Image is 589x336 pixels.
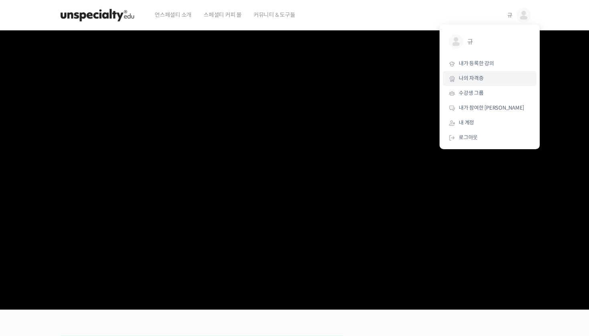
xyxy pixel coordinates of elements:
span: 규 [467,34,526,50]
span: 나의 자격증 [459,75,484,82]
a: 내가 참여한 [PERSON_NAME] [443,101,537,116]
a: 설정 [103,254,154,274]
span: 대화 [73,266,83,272]
span: 내 계정 [459,119,474,126]
a: 나의 자격증 [443,71,537,86]
span: 규 [507,12,512,19]
span: 로그아웃 [459,134,478,141]
span: 수강생 그룹 [459,90,484,96]
a: 수강생 그룹 [443,86,537,101]
span: 설정 [124,266,133,272]
a: 로그아웃 [443,130,537,145]
a: 내 계정 [443,116,537,130]
a: 홈 [2,254,53,274]
span: 홈 [25,266,30,272]
span: 내가 참여한 [PERSON_NAME] [459,104,524,111]
a: 대화 [53,254,103,274]
a: 규 [443,28,537,56]
a: 내가 등록한 강의 [443,56,537,71]
span: 내가 등록한 강의 [459,60,494,67]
